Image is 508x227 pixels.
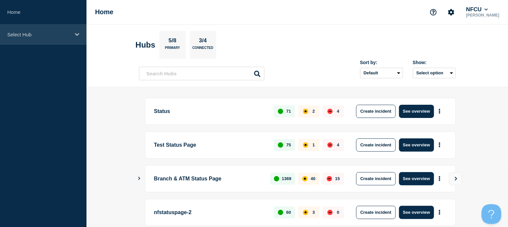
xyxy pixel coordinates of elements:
[302,176,308,181] div: affected
[449,172,462,185] button: View
[426,5,440,19] button: Support
[356,138,396,152] button: Create incident
[435,172,444,185] button: More actions
[399,206,434,219] button: See overview
[278,109,283,114] div: up
[286,142,291,147] p: 75
[278,210,283,215] div: up
[399,105,434,118] button: See overview
[413,68,456,78] button: Select option
[192,46,213,53] p: Connected
[311,176,315,181] p: 40
[356,206,396,219] button: Create incident
[196,37,209,46] p: 3/4
[360,60,403,65] div: Sort by:
[465,6,489,13] button: NFCU
[335,176,340,181] p: 15
[7,32,71,37] p: Select Hub
[303,109,308,114] div: affected
[278,142,283,148] div: up
[327,176,332,181] div: down
[154,138,267,152] p: Test Status Page
[154,105,267,118] p: Status
[166,37,179,46] p: 5/8
[286,109,291,114] p: 71
[360,68,403,78] select: Sort by
[154,172,263,185] p: Branch & ATM Status Page
[286,210,291,215] p: 60
[327,142,333,148] div: down
[465,13,501,18] p: [PERSON_NAME]
[413,60,456,65] div: Show:
[399,172,434,185] button: See overview
[303,142,308,148] div: affected
[139,67,264,80] input: Search Hubs
[337,109,339,114] p: 4
[444,5,458,19] button: Account settings
[313,142,315,147] p: 1
[435,105,444,117] button: More actions
[435,206,444,218] button: More actions
[303,210,308,215] div: affected
[327,109,333,114] div: down
[313,109,315,114] p: 2
[154,206,267,219] p: nfstatuspage-2
[136,40,155,50] h2: Hubs
[327,210,333,215] div: down
[313,210,315,215] p: 3
[165,46,180,53] p: Primary
[399,138,434,152] button: See overview
[138,176,141,181] button: Show Connected Hubs
[482,204,501,224] iframe: Help Scout Beacon - Open
[337,142,339,147] p: 4
[356,172,396,185] button: Create incident
[337,210,339,215] p: 0
[356,105,396,118] button: Create incident
[274,176,279,181] div: up
[282,176,291,181] p: 1369
[95,8,114,16] h1: Home
[435,139,444,151] button: More actions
